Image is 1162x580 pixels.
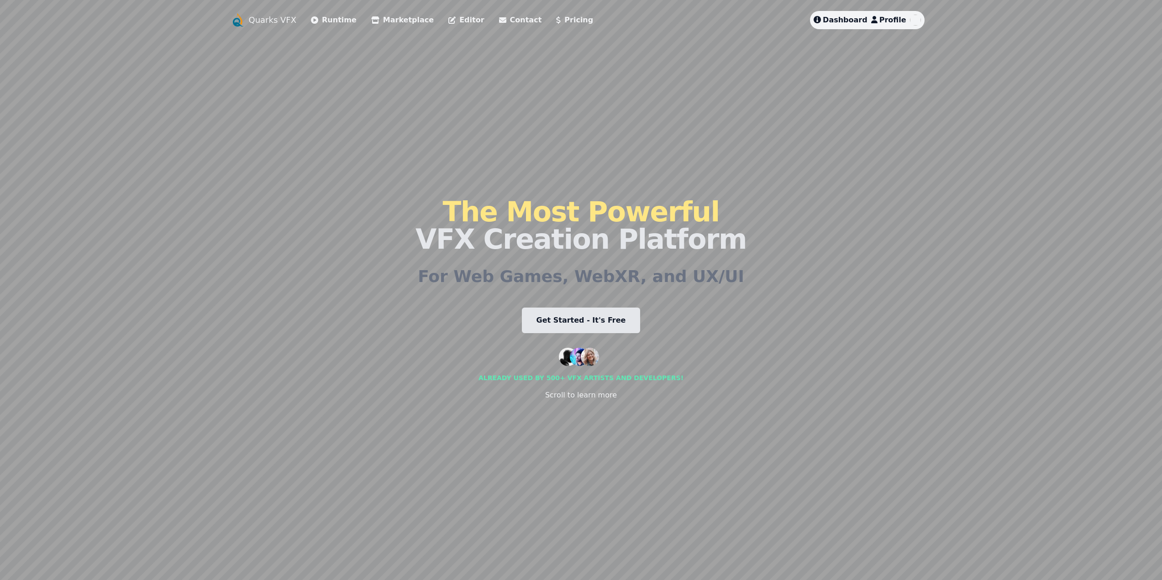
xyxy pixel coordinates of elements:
[581,348,599,366] img: customer 3
[522,308,641,333] a: Get Started - It's Free
[371,15,434,26] a: Marketplace
[478,373,684,382] div: Already used by 500+ vfx artists and developers!
[556,15,593,26] a: Pricing
[448,15,484,26] a: Editor
[418,267,744,286] h2: For Web Games, WebXR, and UX/UI
[879,16,906,24] span: Profile
[559,348,577,366] img: customer 1
[545,390,617,401] div: Scroll to learn more
[823,16,868,24] span: Dashboard
[249,14,297,26] a: Quarks VFX
[570,348,588,366] img: customer 2
[910,15,921,26] img: assets profile image
[311,15,357,26] a: Runtime
[871,15,906,26] a: Profile
[415,198,747,253] h1: VFX Creation Platform
[814,15,868,26] a: Dashboard
[499,15,542,26] a: Contact
[442,196,719,228] span: The Most Powerful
